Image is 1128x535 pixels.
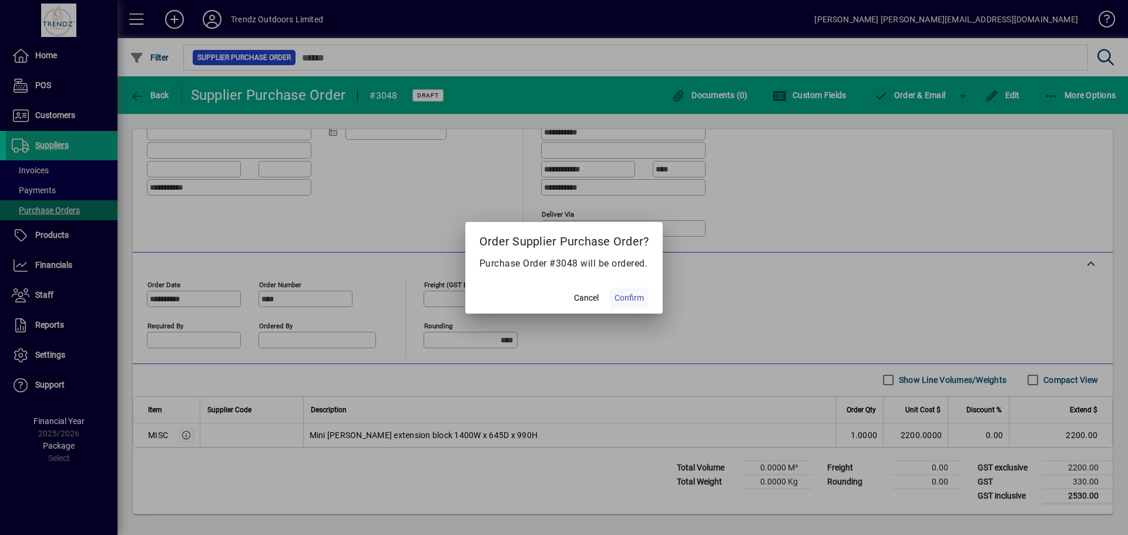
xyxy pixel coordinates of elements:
[610,288,649,309] button: Confirm
[615,292,644,304] span: Confirm
[479,257,649,271] p: Purchase Order #3048 will be ordered.
[568,288,605,309] button: Cancel
[574,292,599,304] span: Cancel
[465,222,663,256] h2: Order Supplier Purchase Order?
